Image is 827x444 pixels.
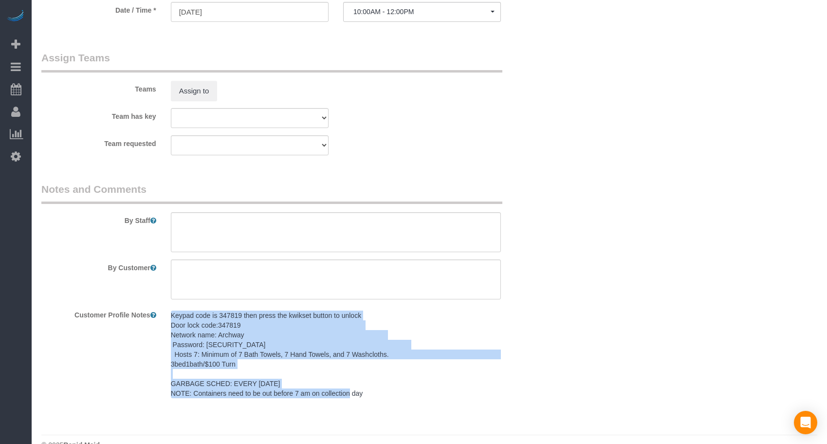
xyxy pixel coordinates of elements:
label: Team requested [34,135,164,148]
legend: Notes and Comments [41,182,502,204]
div: Open Intercom Messenger [794,411,817,434]
input: MM/DD/YYYY [171,2,329,22]
button: Assign to [171,81,218,101]
label: By Staff [34,212,164,225]
label: Team has key [34,108,164,121]
img: Automaid Logo [6,10,25,23]
span: 10:00AM - 12:00PM [353,8,491,16]
legend: Assign Teams [41,51,502,73]
label: Teams [34,81,164,94]
label: Date / Time * [34,2,164,15]
pre: Keypad code is 347819 then press the kwikset button to unlock Door lock code:347819 Network name:... [171,311,501,398]
button: 10:00AM - 12:00PM [343,2,501,22]
label: By Customer [34,259,164,273]
label: Customer Profile Notes [34,307,164,320]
